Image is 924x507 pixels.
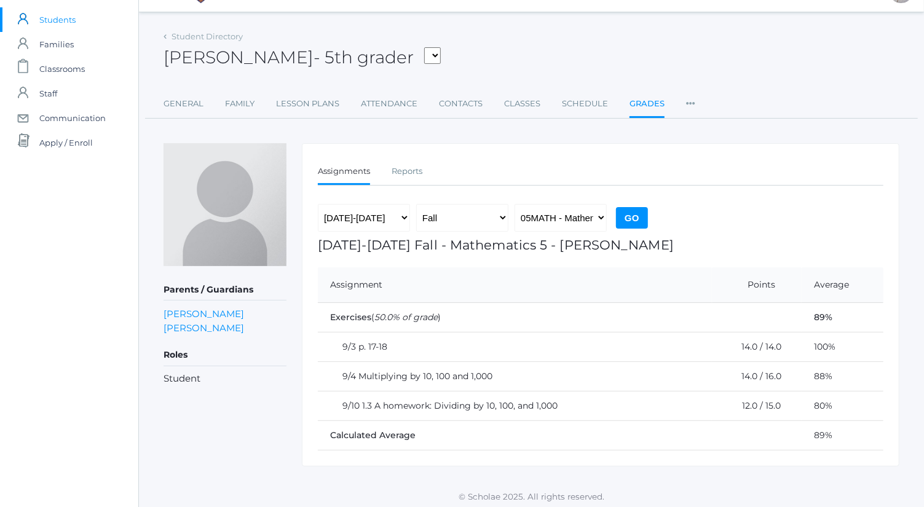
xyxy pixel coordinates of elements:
[39,32,74,57] span: Families
[318,391,712,421] td: 9/10 1.3 A homework: Dividing by 10, 100, and 1,000
[712,391,802,421] td: 12.0 / 15.0
[314,47,414,68] span: - 5th grader
[225,92,255,116] a: Family
[164,48,441,67] h2: [PERSON_NAME]
[712,332,802,362] td: 14.0 / 14.0
[392,159,422,184] a: Reports
[712,362,802,391] td: 14.0 / 16.0
[39,81,57,106] span: Staff
[164,321,244,335] a: [PERSON_NAME]
[318,159,370,186] a: Assignments
[374,312,438,323] em: 50.0% of grade
[318,303,802,332] td: ( )
[802,391,883,421] td: 80%
[318,332,712,362] td: 9/3 p. 17-18
[712,267,802,303] th: Points
[318,421,802,450] td: Calculated Average
[164,372,286,386] li: Student
[164,143,286,266] img: Pauline Harris
[318,362,712,391] td: 9/4 Multiplying by 10, 100 and 1,000
[630,92,665,118] a: Grades
[172,31,243,41] a: Student Directory
[330,312,371,323] span: Exercises
[504,92,540,116] a: Classes
[562,92,608,116] a: Schedule
[164,280,286,301] h5: Parents / Guardians
[39,130,93,155] span: Apply / Enroll
[802,267,883,303] th: Average
[802,362,883,391] td: 88%
[616,207,648,229] input: Go
[276,92,339,116] a: Lesson Plans
[164,307,244,321] a: [PERSON_NAME]
[318,238,883,252] h1: [DATE]-[DATE] Fall - Mathematics 5 - [PERSON_NAME]
[361,92,417,116] a: Attendance
[802,303,883,332] td: 89%
[39,7,76,32] span: Students
[39,57,85,81] span: Classrooms
[802,332,883,362] td: 100%
[439,92,483,116] a: Contacts
[39,106,106,130] span: Communication
[139,490,924,503] p: © Scholae 2025. All rights reserved.
[802,421,883,450] td: 89%
[164,92,203,116] a: General
[164,345,286,366] h5: Roles
[318,267,712,303] th: Assignment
